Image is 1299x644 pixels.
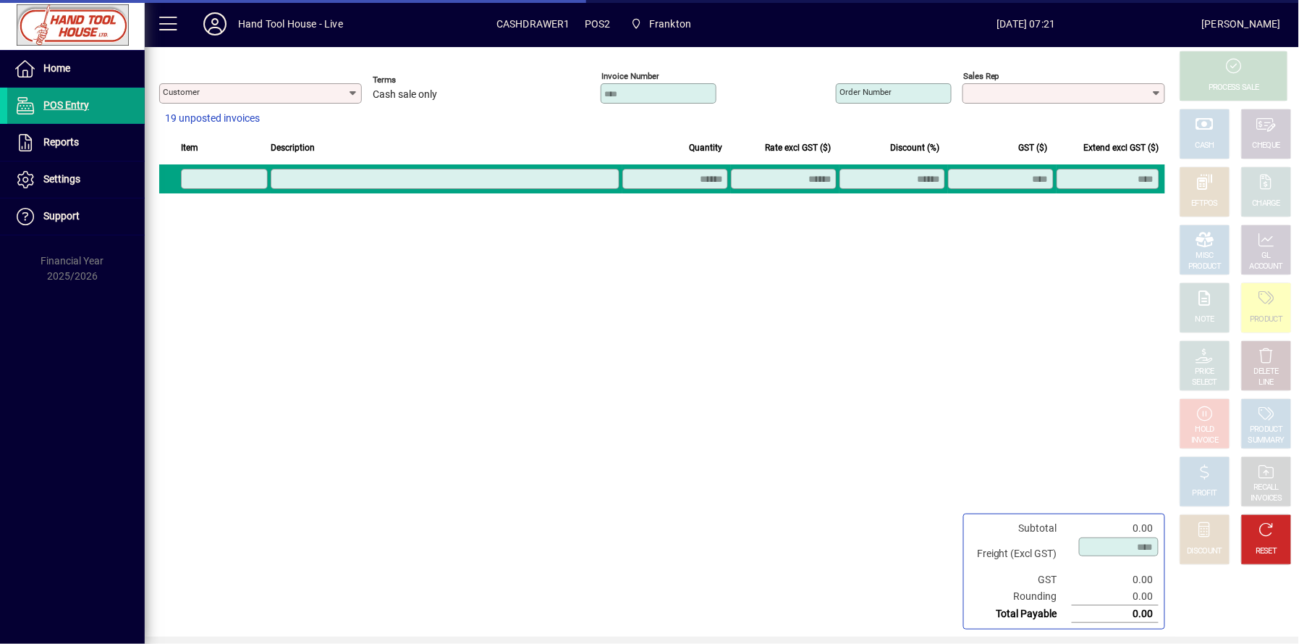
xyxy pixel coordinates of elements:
div: INVOICE [1191,435,1218,446]
mat-label: Customer [163,87,200,97]
mat-label: Sales rep [963,71,999,81]
div: EFTPOS [1192,198,1219,209]
span: Item [181,140,198,156]
div: INVOICES [1251,493,1282,504]
span: Extend excl GST ($) [1084,140,1159,156]
a: Home [7,51,145,87]
td: Rounding [970,588,1072,606]
td: Subtotal [970,520,1072,537]
td: 0.00 [1072,572,1159,588]
span: Reports [43,136,79,148]
button: 19 unposted invoices [159,106,266,132]
td: 0.00 [1072,520,1159,537]
div: CHARGE [1253,198,1281,209]
span: Quantity [689,140,722,156]
span: CASHDRAWER1 [496,12,570,35]
div: RECALL [1254,482,1279,493]
div: Hand Tool House - Live [238,12,343,35]
span: Description [271,140,315,156]
td: Freight (Excl GST) [970,537,1072,572]
div: SUMMARY [1248,435,1285,446]
button: Profile [192,11,238,37]
span: POS Entry [43,99,89,111]
span: Frankton [649,12,691,35]
mat-label: Invoice number [601,71,659,81]
div: HOLD [1196,425,1214,435]
span: Settings [43,173,80,185]
div: PRODUCT [1250,425,1282,435]
td: GST [970,572,1072,588]
a: Settings [7,162,145,198]
span: Cash sale only [373,89,437,101]
span: [DATE] 07:21 [851,12,1202,35]
div: MISC [1196,251,1214,262]
span: Discount (%) [890,140,939,156]
div: [PERSON_NAME] [1202,12,1281,35]
a: Support [7,198,145,235]
span: POS2 [585,12,611,35]
div: ACCOUNT [1250,262,1283,272]
mat-label: Order number [839,87,892,97]
span: 19 unposted invoices [165,111,260,126]
div: RESET [1256,546,1277,557]
span: Home [43,62,70,74]
span: GST ($) [1019,140,1048,156]
div: CASH [1196,141,1214,151]
td: 0.00 [1072,606,1159,623]
div: SELECT [1193,377,1218,388]
div: PRODUCT [1250,314,1282,325]
div: DELETE [1254,367,1279,377]
div: PROCESS SALE [1209,83,1259,93]
span: Support [43,210,80,222]
div: PRODUCT [1188,262,1221,272]
span: Rate excl GST ($) [765,140,831,156]
span: Terms [373,75,460,85]
div: PRICE [1196,367,1215,377]
div: NOTE [1196,314,1214,325]
td: Total Payable [970,606,1072,623]
a: Reports [7,125,145,161]
div: DISCOUNT [1188,546,1222,557]
span: Frankton [625,11,698,37]
td: 0.00 [1072,588,1159,606]
div: PROFIT [1193,488,1217,499]
div: CHEQUE [1253,141,1280,151]
div: LINE [1259,377,1274,388]
div: GL [1262,251,1272,262]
